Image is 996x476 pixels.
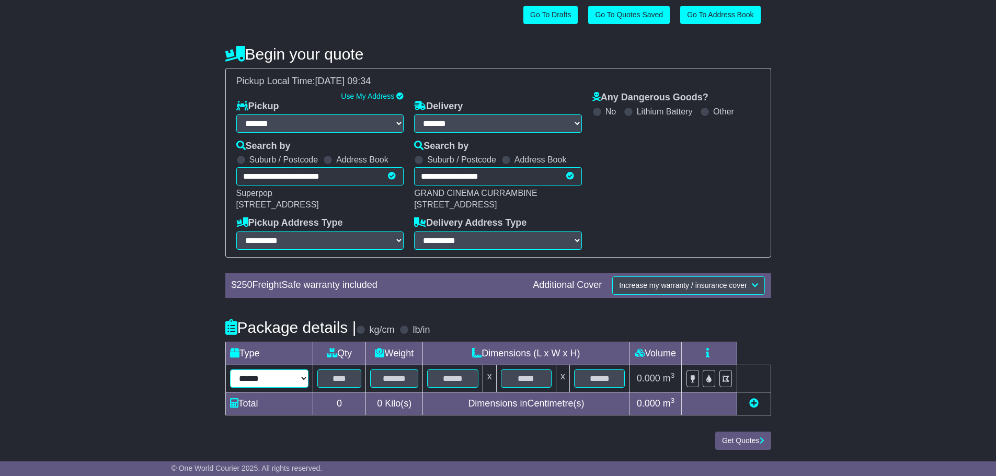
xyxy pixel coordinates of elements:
[341,92,394,100] a: Use My Address
[249,155,318,165] label: Suburb / Postcode
[680,6,760,24] a: Go To Address Book
[225,45,771,63] h4: Begin your quote
[414,189,537,198] span: GRAND CINEMA CURRAMBINE
[637,107,693,117] label: Lithium Battery
[236,189,272,198] span: Superpop
[414,217,526,229] label: Delivery Address Type
[637,373,660,384] span: 0.000
[592,92,708,103] label: Any Dangerous Goods?
[313,392,366,415] td: 0
[377,398,382,409] span: 0
[236,141,291,152] label: Search by
[671,397,675,404] sup: 3
[237,280,253,290] span: 250
[336,155,388,165] label: Address Book
[612,276,764,295] button: Increase my warranty / insurance cover
[366,392,423,415] td: Kilo(s)
[663,398,675,409] span: m
[236,217,343,229] label: Pickup Address Type
[715,432,771,450] button: Get Quotes
[588,6,670,24] a: Go To Quotes Saved
[423,392,629,415] td: Dimensions in Centimetre(s)
[523,6,578,24] a: Go To Drafts
[414,141,468,152] label: Search by
[414,200,497,209] span: [STREET_ADDRESS]
[231,76,765,87] div: Pickup Local Time:
[514,155,567,165] label: Address Book
[225,342,313,365] td: Type
[423,342,629,365] td: Dimensions (L x W x H)
[427,155,496,165] label: Suburb / Postcode
[528,280,607,291] div: Additional Cover
[225,392,313,415] td: Total
[226,280,528,291] div: $ FreightSafe warranty included
[637,398,660,409] span: 0.000
[483,365,496,392] td: x
[671,371,675,379] sup: 3
[605,107,616,117] label: No
[413,324,430,336] label: lb/in
[713,107,734,117] label: Other
[556,365,570,392] td: x
[414,101,463,112] label: Delivery
[366,342,423,365] td: Weight
[236,200,319,209] span: [STREET_ADDRESS]
[629,342,682,365] td: Volume
[663,373,675,384] span: m
[619,281,747,289] span: Increase my warranty / insurance cover
[315,76,371,86] span: [DATE] 09:34
[313,342,366,365] td: Qty
[369,324,394,336] label: kg/cm
[225,319,357,336] h4: Package details |
[236,101,279,112] label: Pickup
[171,464,323,472] span: © One World Courier 2025. All rights reserved.
[749,398,759,409] a: Add new item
